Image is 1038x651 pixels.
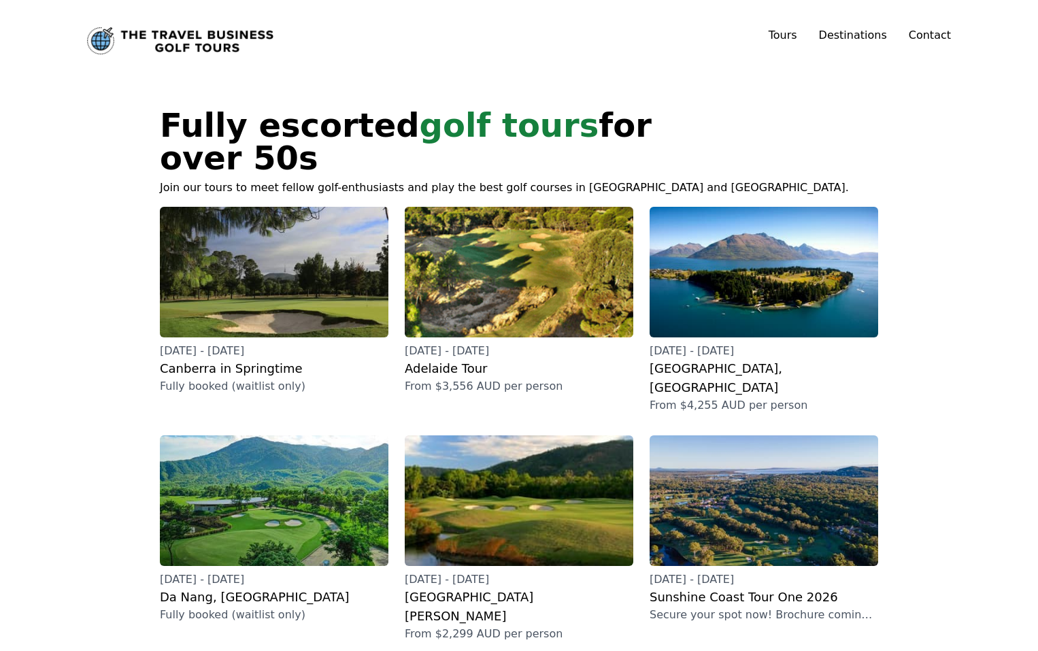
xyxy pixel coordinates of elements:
[160,607,388,623] p: Fully booked (waitlist only)
[405,207,633,395] a: [DATE] - [DATE]Adelaide TourFrom $3,556 AUD per person
[160,109,769,174] h1: Fully escorted for over 50s
[87,27,273,54] img: The Travel Business Golf Tours logo
[405,378,633,395] p: From $3,556 AUD per person
[405,359,633,378] h2: Adelaide Tour
[650,607,878,623] p: Secure your spot now! Brochure coming soon
[160,378,388,395] p: Fully booked (waitlist only)
[405,343,633,359] p: [DATE] - [DATE]
[650,571,878,588] p: [DATE] - [DATE]
[650,359,878,397] h2: [GEOGRAPHIC_DATA], [GEOGRAPHIC_DATA]
[405,571,633,588] p: [DATE] - [DATE]
[160,359,388,378] h2: Canberra in Springtime
[160,588,388,607] h2: Da Nang, [GEOGRAPHIC_DATA]
[160,571,388,588] p: [DATE] - [DATE]
[160,180,878,196] p: Join our tours to meet fellow golf-enthusiasts and play the best golf courses in [GEOGRAPHIC_DATA...
[650,435,878,623] a: [DATE] - [DATE]Sunshine Coast Tour One 2026Secure your spot now! Brochure coming soon
[160,435,388,623] a: [DATE] - [DATE]Da Nang, [GEOGRAPHIC_DATA]Fully booked (waitlist only)
[160,343,388,359] p: [DATE] - [DATE]
[650,207,878,414] a: [DATE] - [DATE][GEOGRAPHIC_DATA], [GEOGRAPHIC_DATA]From $4,255 AUD per person
[87,27,273,54] a: Link to home page
[420,106,599,144] span: golf tours
[160,207,388,395] a: [DATE] - [DATE]Canberra in SpringtimeFully booked (waitlist only)
[405,588,633,626] h2: [GEOGRAPHIC_DATA][PERSON_NAME]
[405,626,633,642] p: From $2,299 AUD per person
[650,397,878,414] p: From $4,255 AUD per person
[819,29,887,41] a: Destinations
[650,588,878,607] h2: Sunshine Coast Tour One 2026
[405,435,633,642] a: [DATE] - [DATE][GEOGRAPHIC_DATA][PERSON_NAME]From $2,299 AUD per person
[769,29,797,41] a: Tours
[650,343,878,359] p: [DATE] - [DATE]
[909,27,951,44] a: Contact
